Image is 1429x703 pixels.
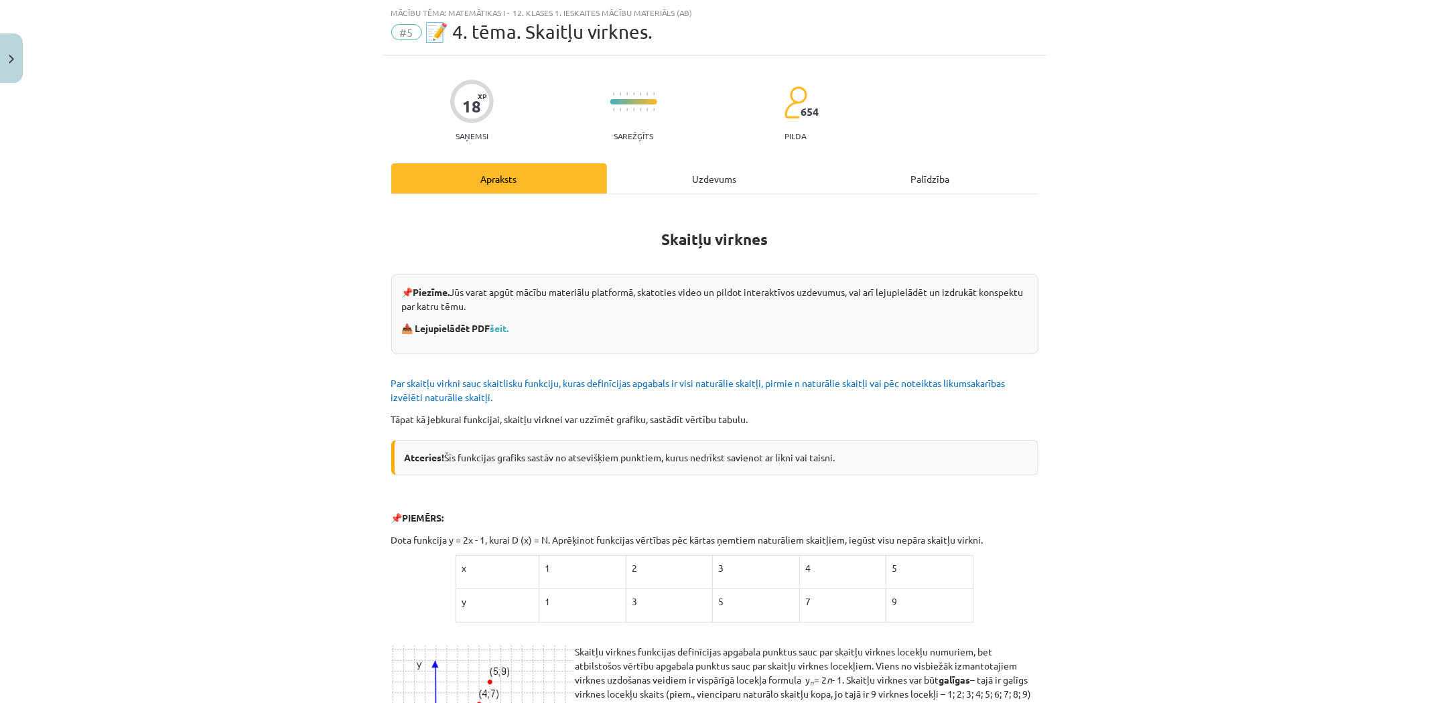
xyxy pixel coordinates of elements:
p: 4 [805,561,880,575]
img: icon-short-line-57e1e144782c952c97e751825c79c345078a6d821885a25fce030b3d8c18986b.svg [633,108,634,111]
p: 📌 [391,511,1038,525]
div: Uzdevums [607,163,823,193]
div: 18 [462,97,481,116]
p: 9 [892,595,967,609]
p: 5 [892,561,967,575]
img: students-c634bb4e5e11cddfef0936a35e636f08e4e9abd3cc4e673bd6f9a4125e45ecb1.svg [784,86,807,119]
div: Palīdzība [823,163,1038,193]
img: icon-short-line-57e1e144782c952c97e751825c79c345078a6d821885a25fce030b3d8c18986b.svg [640,92,641,96]
em: n [811,678,815,688]
span: Par skaitļu virkni sauc skaitlisku funkciju, kuras definīcijas apgabals ir visi naturālie skaitļi... [391,377,1006,403]
img: icon-short-line-57e1e144782c952c97e751825c79c345078a6d821885a25fce030b3d8c18986b.svg [620,108,621,111]
div: Mācību tēma: Matemātikas i - 12. klases 1. ieskaites mācību materiāls (ab) [391,8,1038,17]
img: icon-short-line-57e1e144782c952c97e751825c79c345078a6d821885a25fce030b3d8c18986b.svg [613,108,614,111]
p: Dota funkcija y = 2x - 1, kurai D (x) = N. Aprēķinot funkcijas vērtības pēc kārtas ņemtiem naturā... [391,533,1038,547]
p: y [462,595,533,609]
p: pilda [785,131,806,141]
p: 📌 Jūs varat apgūt mācību materiālu platformā, skatoties video un pildot interaktīvos uzdevumus, v... [402,285,1028,313]
b: Skaitļu virknes [661,230,768,249]
img: icon-short-line-57e1e144782c952c97e751825c79c345078a6d821885a25fce030b3d8c18986b.svg [640,108,641,111]
img: icon-short-line-57e1e144782c952c97e751825c79c345078a6d821885a25fce030b3d8c18986b.svg [653,108,655,111]
em: n [827,674,833,686]
img: icon-short-line-57e1e144782c952c97e751825c79c345078a6d821885a25fce030b3d8c18986b.svg [626,92,628,96]
span: 📝 4. tēma. Skaitļu virknes. [425,21,653,43]
b: Atceries! [405,451,445,463]
div: Apraksts [391,163,607,193]
img: icon-close-lesson-0947bae3869378f0d4975bcd49f059093ad1ed9edebbc8119c70593378902aed.svg [9,55,14,64]
p: 1 [545,595,620,609]
img: icon-short-line-57e1e144782c952c97e751825c79c345078a6d821885a25fce030b3d8c18986b.svg [647,108,648,111]
span: #5 [391,24,422,40]
img: icon-short-line-57e1e144782c952c97e751825c79c345078a6d821885a25fce030b3d8c18986b.svg [647,92,648,96]
div: Šīs funkcijas grafiks sastāv no atsevišķiem punktiem, kurus nedrīkst savienot ar līkni vai taisni. [391,440,1038,475]
p: 2 [632,561,707,575]
img: icon-short-line-57e1e144782c952c97e751825c79c345078a6d821885a25fce030b3d8c18986b.svg [633,92,634,96]
img: icon-short-line-57e1e144782c952c97e751825c79c345078a6d821885a25fce030b3d8c18986b.svg [613,92,614,96]
strong: Piezīme. [413,286,450,298]
p: Sarežģīts [614,131,653,141]
b: galīgas [939,674,971,686]
p: 5 [718,595,793,609]
img: icon-short-line-57e1e144782c952c97e751825c79c345078a6d821885a25fce030b3d8c18986b.svg [620,92,621,96]
p: 1 [545,561,620,575]
b: PIEMĒRS: [403,512,444,524]
img: icon-short-line-57e1e144782c952c97e751825c79c345078a6d821885a25fce030b3d8c18986b.svg [626,108,628,111]
p: x [462,561,533,575]
p: Saņemsi [450,131,494,141]
a: šeit. [490,322,509,334]
p: 3 [718,561,793,575]
p: Tāpat kā jebkurai funkcijai, skaitļu virknei var uzzīmēt grafiku, sastādīt vērtību tabulu. [391,412,1038,426]
p: 7 [805,595,880,609]
p: 3 [632,595,707,609]
span: XP [478,92,486,100]
strong: 📥 Lejupielādēt PDF [402,322,511,334]
span: 654 [801,106,819,118]
img: icon-short-line-57e1e144782c952c97e751825c79c345078a6d821885a25fce030b3d8c18986b.svg [653,92,655,96]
